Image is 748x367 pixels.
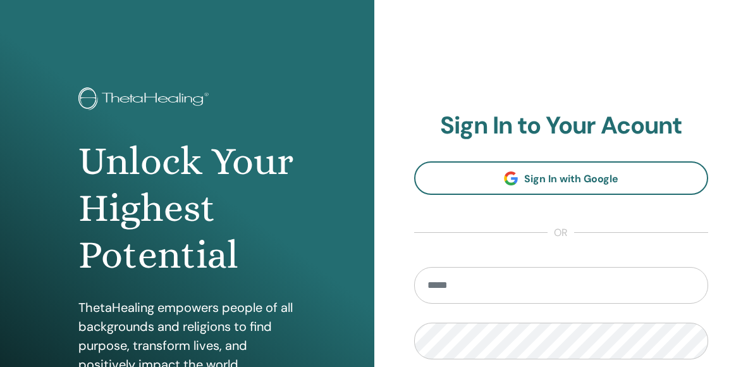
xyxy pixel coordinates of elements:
h1: Unlock Your Highest Potential [78,138,296,279]
span: or [548,225,574,240]
a: Sign In with Google [414,161,709,195]
h2: Sign In to Your Acount [414,111,709,140]
span: Sign In with Google [524,172,618,185]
